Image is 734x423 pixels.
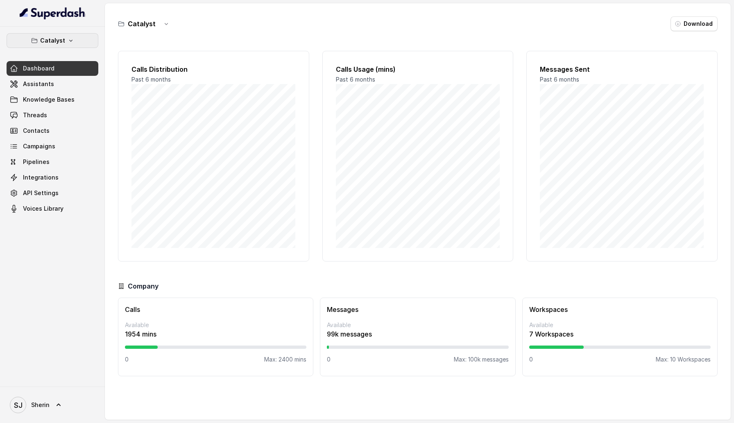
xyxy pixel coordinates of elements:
[529,355,533,364] p: 0
[7,155,98,169] a: Pipelines
[131,64,296,74] h2: Calls Distribution
[7,186,98,200] a: API Settings
[7,61,98,76] a: Dashboard
[7,170,98,185] a: Integrations
[529,321,711,329] p: Available
[7,393,98,416] a: Sherin
[529,305,711,314] h3: Workspaces
[7,77,98,91] a: Assistants
[23,205,63,213] span: Voices Library
[40,36,65,45] p: Catalyst
[264,355,306,364] p: Max: 2400 mins
[540,64,704,74] h2: Messages Sent
[540,76,579,83] span: Past 6 months
[7,123,98,138] a: Contacts
[125,355,129,364] p: 0
[327,305,508,314] h3: Messages
[14,401,23,409] text: SJ
[7,139,98,154] a: Campaigns
[7,201,98,216] a: Voices Library
[23,96,75,104] span: Knowledge Bases
[23,189,59,197] span: API Settings
[23,111,47,119] span: Threads
[125,305,306,314] h3: Calls
[125,321,306,329] p: Available
[454,355,509,364] p: Max: 100k messages
[7,92,98,107] a: Knowledge Bases
[7,33,98,48] button: Catalyst
[23,80,54,88] span: Assistants
[131,76,171,83] span: Past 6 months
[128,19,156,29] h3: Catalyst
[671,16,718,31] button: Download
[23,142,55,150] span: Campaigns
[7,108,98,123] a: Threads
[31,401,50,409] span: Sherin
[327,321,508,329] p: Available
[23,158,50,166] span: Pipelines
[23,64,54,73] span: Dashboard
[336,64,500,74] h2: Calls Usage (mins)
[529,329,711,339] p: 7 Workspaces
[128,281,159,291] h3: Company
[125,329,306,339] p: 1954 mins
[23,127,50,135] span: Contacts
[327,355,331,364] p: 0
[23,173,59,182] span: Integrations
[327,329,508,339] p: 99k messages
[656,355,711,364] p: Max: 10 Workspaces
[20,7,86,20] img: light.svg
[336,76,375,83] span: Past 6 months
